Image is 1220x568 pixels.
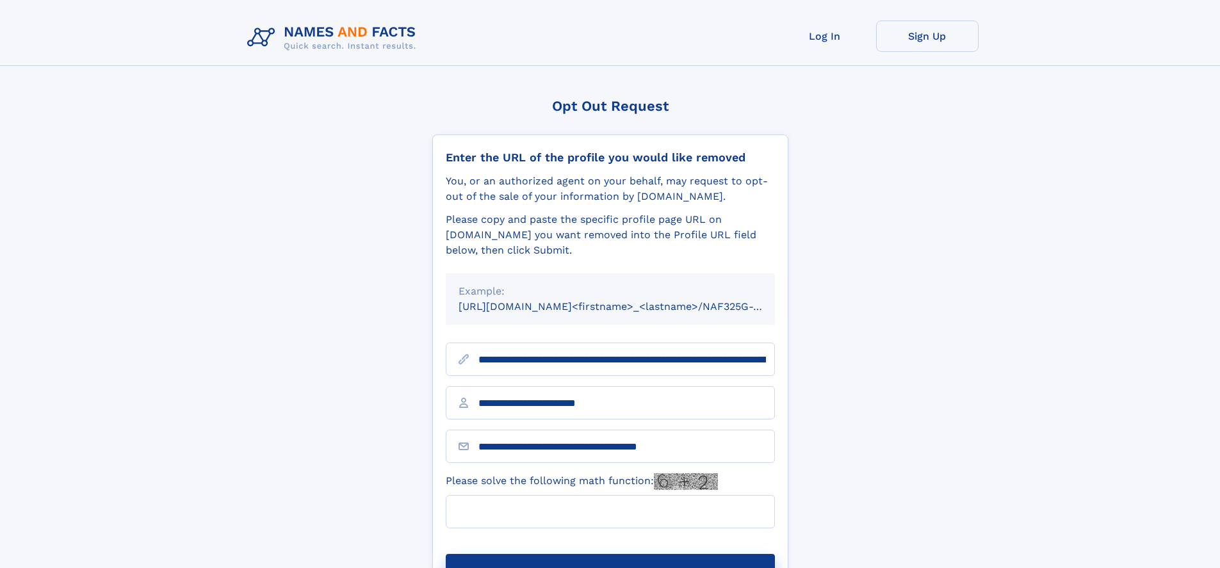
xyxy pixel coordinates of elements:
div: Enter the URL of the profile you would like removed [446,150,775,165]
div: You, or an authorized agent on your behalf, may request to opt-out of the sale of your informatio... [446,174,775,204]
label: Please solve the following math function: [446,473,718,490]
div: Example: [459,284,762,299]
div: Please copy and paste the specific profile page URL on [DOMAIN_NAME] you want removed into the Pr... [446,212,775,258]
a: Log In [774,20,876,52]
img: Logo Names and Facts [242,20,427,55]
small: [URL][DOMAIN_NAME]<firstname>_<lastname>/NAF325G-xxxxxxxx [459,300,799,312]
div: Opt Out Request [432,98,788,114]
a: Sign Up [876,20,979,52]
